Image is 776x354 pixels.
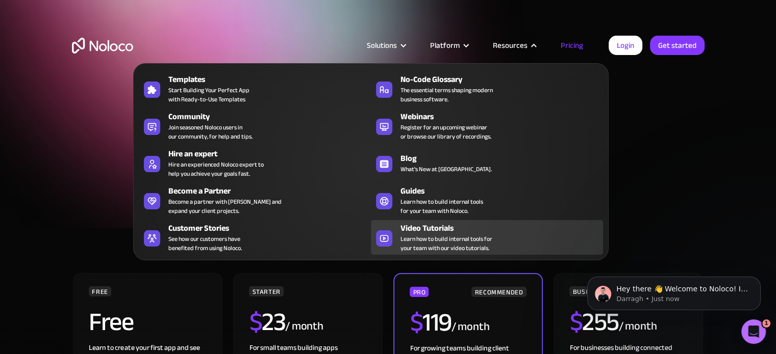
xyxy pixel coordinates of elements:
div: Hire an expert [168,148,376,160]
div: / month [451,319,489,335]
nav: Resources [133,49,609,260]
div: Guides [400,185,608,197]
span: Join seasoned Noloco users in our community, for help and tips. [168,123,253,141]
span: See how our customers have benefited from using Noloco. [168,234,242,253]
div: No-Code Glossary [400,73,608,86]
div: Become a Partner [168,185,376,197]
a: No-Code GlossaryThe essential terms shaping modernbusiness software. [371,71,603,106]
span: What's New at [GEOGRAPHIC_DATA]. [400,165,492,174]
span: Register for an upcoming webinar or browse our library of recordings. [400,123,491,141]
div: / month [618,318,657,335]
div: Solutions [354,39,417,52]
div: FREE [89,286,111,296]
a: Pricing [548,39,596,52]
div: Webinars [400,111,608,123]
span: Start Building Your Perfect App with Ready-to-Use Templates [168,86,249,104]
span: $ [249,298,262,346]
div: Hire an experienced Noloco expert to help you achieve your goals fast. [168,160,264,178]
span: Learn how to build internal tools for your team with our video tutorials. [400,234,492,253]
a: GuidesLearn how to build internal toolsfor your team with Noloco. [371,183,603,217]
a: Login [609,36,642,55]
a: Customer StoriesSee how our customers havebenefited from using Noloco. [139,220,371,255]
a: home [72,38,133,53]
span: $ [569,298,582,346]
a: Get started [650,36,705,55]
span: Learn how to build internal tools for your team with Noloco. [400,197,483,215]
div: / month [285,318,323,335]
a: WebinarsRegister for an upcoming webinaror browse our library of recordings. [371,108,603,143]
div: Become a partner with [PERSON_NAME] and expand your client projects. [168,197,282,215]
div: Customer Stories [168,222,376,234]
div: Resources [493,39,528,52]
h2: 119 [410,310,451,335]
a: Hire an expertHire an experienced Noloco expert tohelp you achieve your goals fast. [139,146,371,180]
span: 1 [762,319,770,328]
div: Blog [400,152,608,165]
iframe: Intercom live chat [741,319,766,344]
a: Video TutorialsLearn how to build internal tools foryour team with our video tutorials. [371,220,603,255]
div: Resources [480,39,548,52]
div: PRO [410,287,429,297]
a: Become a PartnerBecome a partner with [PERSON_NAME] andexpand your client projects. [139,183,371,217]
div: Community [168,111,376,123]
div: RECOMMENDED [471,287,526,297]
div: Platform [430,39,460,52]
div: BUSINESS [569,286,606,296]
a: TemplatesStart Building Your Perfect Appwith Ready-to-Use Templates [139,71,371,106]
a: BlogWhat's New at [GEOGRAPHIC_DATA]. [371,146,603,180]
div: Platform [417,39,480,52]
div: Templates [168,73,376,86]
span: The essential terms shaping modern business software. [400,86,493,104]
div: Video Tutorials [400,222,608,234]
a: CommunityJoin seasoned Noloco users inour community, for help and tips. [139,108,371,143]
h2: 23 [249,309,285,335]
h1: A plan for organizations of all sizes [72,87,705,117]
h2: 255 [569,309,618,335]
iframe: Intercom notifications message [572,255,776,326]
div: Solutions [367,39,397,52]
span: $ [410,298,422,346]
h2: Free [89,309,133,335]
div: STARTER [249,286,283,296]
